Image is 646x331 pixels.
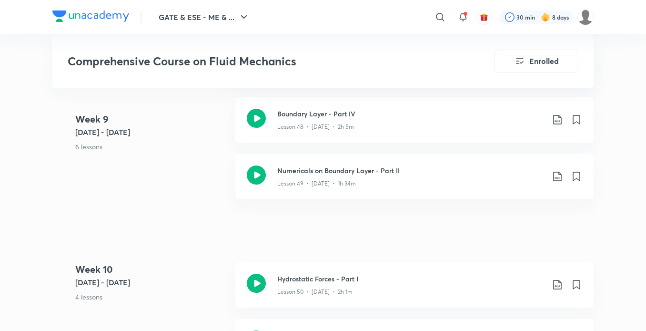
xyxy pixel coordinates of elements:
h5: [DATE] - [DATE] [75,126,228,138]
h3: Hydrostatic Forces - Part I [277,274,544,284]
button: Enrolled [495,50,578,72]
a: Boundary Layer - Part IVLesson 48 • [DATE] • 2h 5m [235,97,594,154]
h3: Numericals on Boundary Layer - Part II [277,165,544,176]
h3: Comprehensive Course on Fluid Mechanics [68,54,441,68]
img: Company Logo [52,10,129,22]
button: avatar [476,10,492,25]
h3: Boundary Layer - Part IV [277,109,544,119]
img: check rounded [505,12,515,22]
p: Lesson 50 • [DATE] • 2h 1m [277,288,353,296]
a: Hydrostatic Forces - Part ILesson 50 • [DATE] • 2h 1m [235,262,594,319]
p: Lesson 49 • [DATE] • 1h 34m [277,179,356,188]
img: streak [541,12,550,22]
a: Company Logo [52,10,129,24]
button: GATE & ESE - ME & ... [153,8,255,27]
p: Lesson 48 • [DATE] • 2h 5m [277,123,354,131]
h4: Week 9 [75,112,228,126]
p: 6 lessons [75,142,228,152]
p: 4 lessons [75,292,228,302]
img: avatar [480,13,488,21]
h5: [DATE] - [DATE] [75,277,228,288]
img: Mujtaba Ahsan [577,9,594,25]
h4: Week 10 [75,262,228,277]
a: Numericals on Boundary Layer - Part IILesson 49 • [DATE] • 1h 34m [235,154,594,211]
